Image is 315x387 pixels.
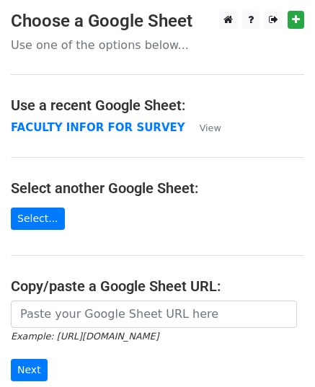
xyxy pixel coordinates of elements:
input: Paste your Google Sheet URL here [11,301,297,328]
a: View [185,121,221,134]
small: Example: [URL][DOMAIN_NAME] [11,331,159,342]
input: Next [11,359,48,381]
small: View [200,123,221,133]
h4: Use a recent Google Sheet: [11,97,304,114]
h3: Choose a Google Sheet [11,11,304,32]
h4: Select another Google Sheet: [11,179,304,197]
a: FACULTY INFOR FOR SURVEY [11,121,185,134]
a: Select... [11,208,65,230]
h4: Copy/paste a Google Sheet URL: [11,277,304,295]
p: Use one of the options below... [11,37,304,53]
